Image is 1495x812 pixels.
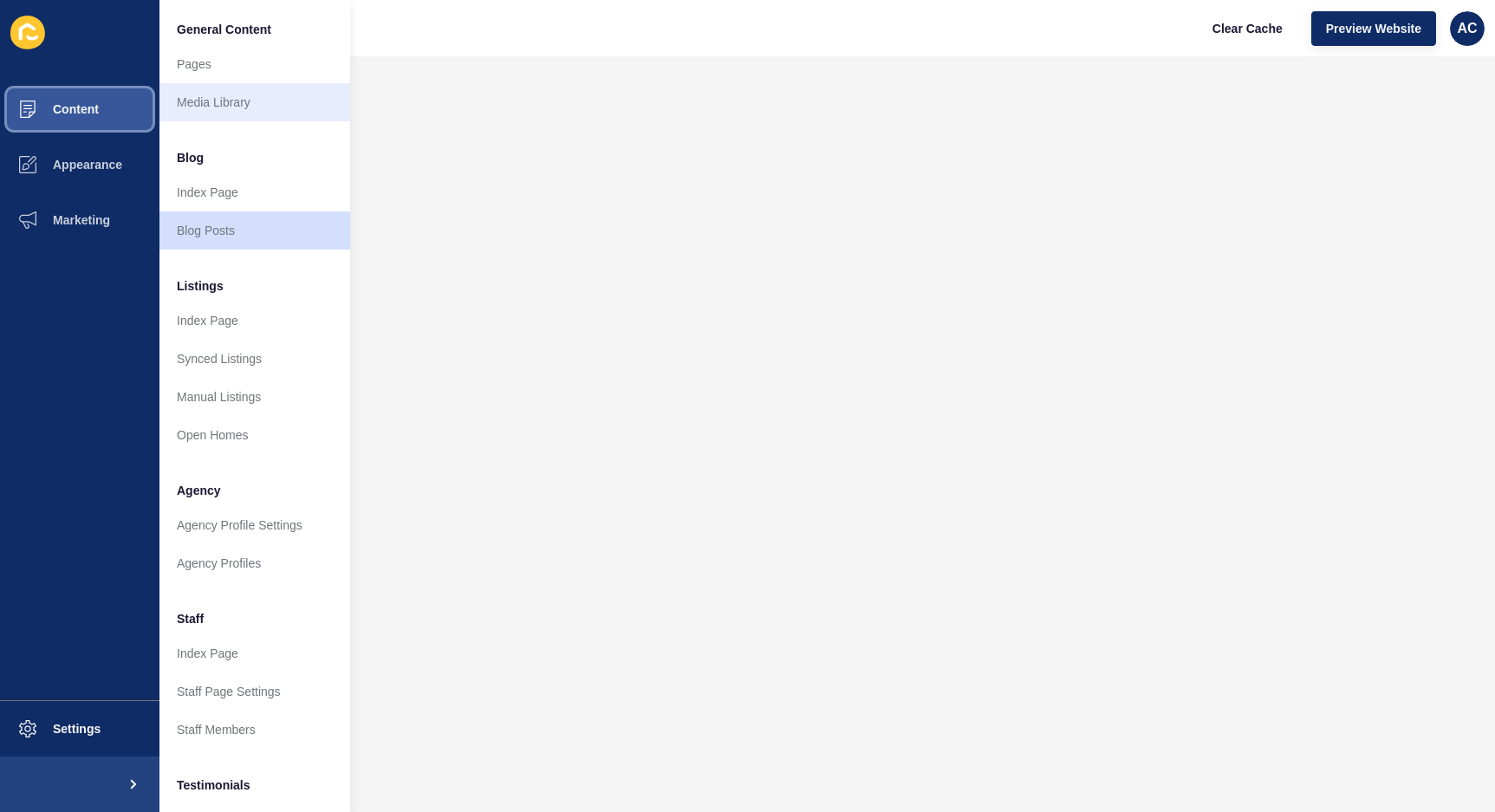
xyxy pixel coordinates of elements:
[159,211,350,250] a: Blog Posts
[159,672,350,711] a: Staff Page Settings
[159,378,350,416] a: Manual Listings
[159,173,350,211] a: Index Page
[159,634,350,672] a: Index Page
[159,506,350,544] a: Agency Profile Settings
[177,610,204,627] span: Staff
[1212,20,1283,37] span: Clear Cache
[177,482,221,499] span: Agency
[1198,11,1297,46] button: Clear Cache
[177,776,250,794] span: Testimonials
[1311,11,1436,46] button: Preview Website
[159,544,350,582] a: Agency Profiles
[159,416,350,454] a: Open Homes
[159,340,350,378] a: Synced Listings
[159,711,350,749] a: Staff Members
[177,277,224,295] span: Listings
[1326,20,1421,37] span: Preview Website
[159,45,350,83] a: Pages
[159,302,350,340] a: Index Page
[159,83,350,121] a: Media Library
[177,21,271,38] span: General Content
[1457,20,1477,37] span: AC
[177,149,204,166] span: Blog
